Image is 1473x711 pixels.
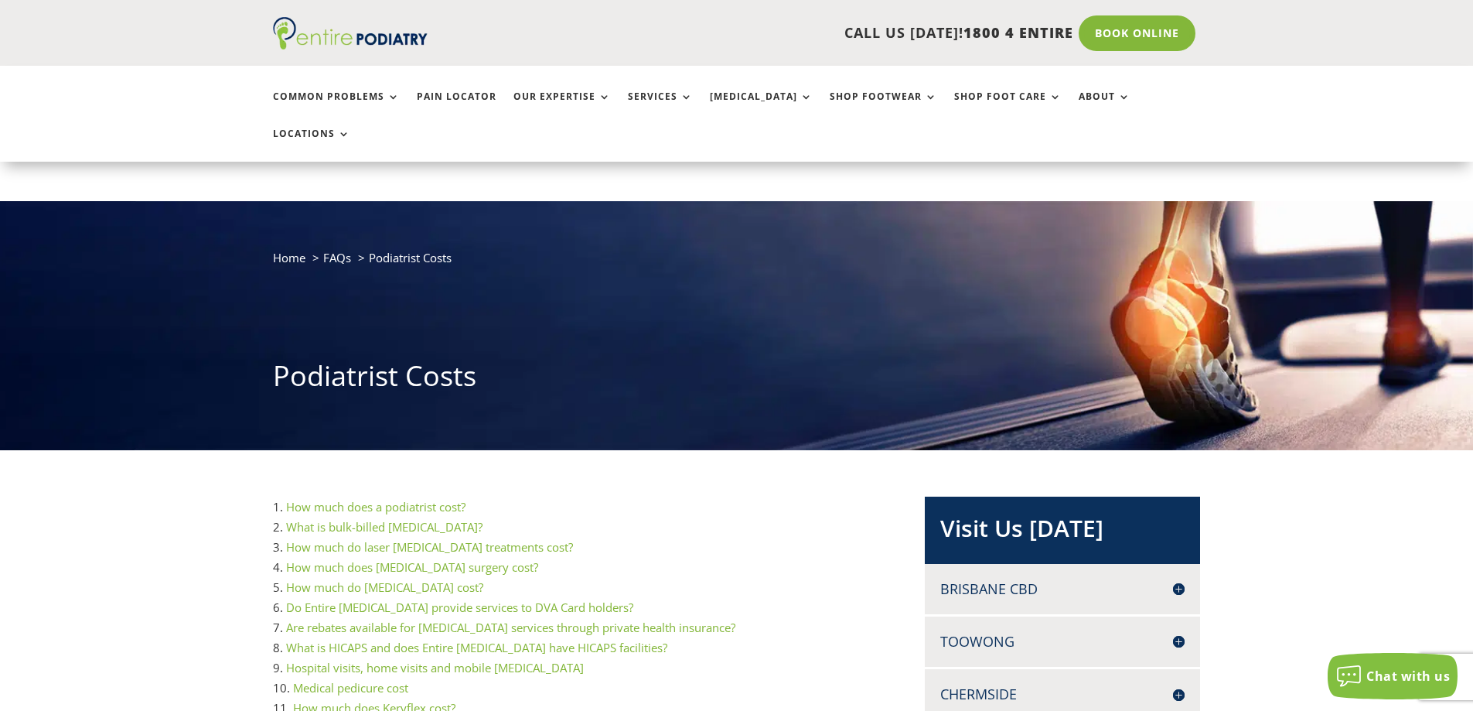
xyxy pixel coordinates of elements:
[286,559,538,575] a: How much does [MEDICAL_DATA] surgery cost?
[323,250,351,265] a: FAQs
[830,91,937,125] a: Shop Footwear
[940,685,1185,704] h4: Chermside
[954,91,1062,125] a: Shop Foot Care
[513,91,611,125] a: Our Expertise
[286,579,483,595] a: How much do [MEDICAL_DATA] cost?
[417,91,496,125] a: Pain Locator
[487,23,1073,43] p: CALL US [DATE]!
[710,91,813,125] a: [MEDICAL_DATA]
[286,660,584,675] a: Hospital visits, home visits and mobile [MEDICAL_DATA]
[940,512,1185,552] h2: Visit Us [DATE]
[273,91,400,125] a: Common Problems
[963,23,1073,42] span: 1800 4 ENTIRE
[1079,15,1195,51] a: Book Online
[286,499,465,514] a: How much does a podiatrist cost?
[286,539,573,555] a: How much do laser [MEDICAL_DATA] treatments cost?
[369,250,452,265] span: Podiatrist Costs
[1366,668,1450,685] span: Chat with us
[273,17,428,50] img: logo (1)
[273,357,1201,403] h1: Podiatrist Costs
[286,640,667,655] a: What is HICAPS and does Entire [MEDICAL_DATA] have HICAPS facilities?
[293,680,408,696] a: Medical pedicure cost
[940,632,1185,651] h4: Toowong
[286,620,735,635] a: Are rebates available for [MEDICAL_DATA] services through private health insurance?
[628,91,693,125] a: Services
[1328,653,1458,699] button: Chat with us
[273,37,428,53] a: Entire Podiatry
[286,519,482,535] a: What is bulk-billed [MEDICAL_DATA]?
[273,248,1201,279] nav: breadcrumb
[286,600,633,615] a: Do Entire [MEDICAL_DATA] provide services to DVA Card holders?
[940,579,1185,599] h4: Brisbane CBD
[273,250,305,265] a: Home
[273,128,350,162] a: Locations
[1079,91,1130,125] a: About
